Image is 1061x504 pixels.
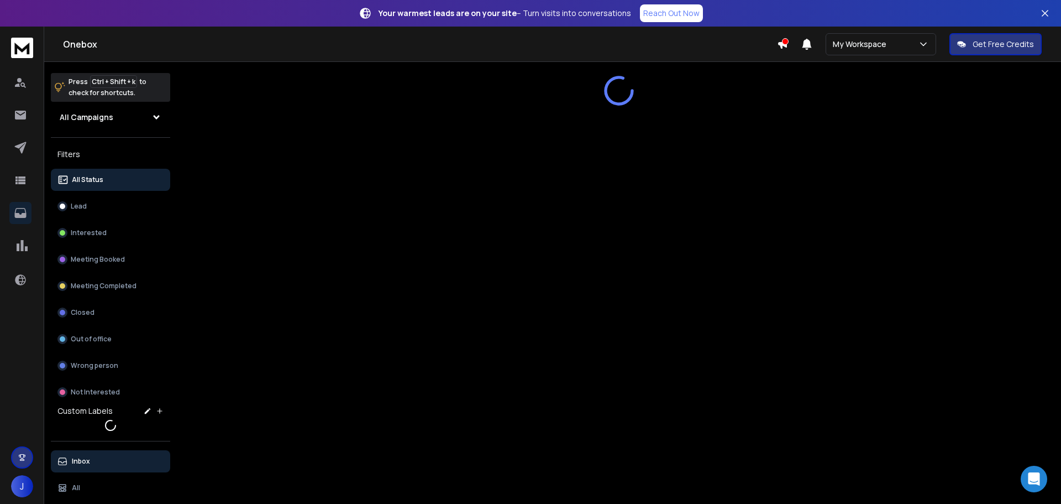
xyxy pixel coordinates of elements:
p: Press to check for shortcuts. [69,76,146,98]
p: All Status [72,175,103,184]
h3: Custom Labels [57,406,113,417]
p: Get Free Credits [973,39,1034,50]
strong: Your warmest leads are on your site [379,8,517,18]
button: All [51,477,170,499]
p: All [72,484,80,492]
p: Interested [71,228,107,237]
button: Inbox [51,450,170,472]
button: J [11,475,33,497]
p: Closed [71,308,94,317]
p: My Workspace [833,39,891,50]
h3: Filters [51,147,170,162]
button: Not Interested [51,381,170,403]
p: Wrong person [71,361,118,370]
a: Reach Out Now [640,4,703,22]
h1: All Campaigns [60,112,113,123]
p: Reach Out Now [643,8,700,19]
button: Wrong person [51,355,170,377]
p: Out of office [71,335,112,344]
button: Closed [51,302,170,324]
span: Ctrl + Shift + k [90,75,137,88]
p: Lead [71,202,87,211]
p: Meeting Booked [71,255,125,264]
button: Interested [51,222,170,244]
img: logo [11,38,33,58]
button: Meeting Booked [51,248,170,271]
button: Out of office [51,328,170,350]
h1: Onebox [63,38,777,51]
button: All Status [51,169,170,191]
p: Not Interested [71,388,120,397]
button: All Campaigns [51,106,170,128]
p: – Turn visits into conversations [379,8,631,19]
button: Meeting Completed [51,275,170,297]
p: Inbox [72,457,90,466]
button: Lead [51,195,170,217]
button: Get Free Credits [949,33,1042,55]
p: Meeting Completed [71,282,136,290]
div: Open Intercom Messenger [1021,466,1047,492]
